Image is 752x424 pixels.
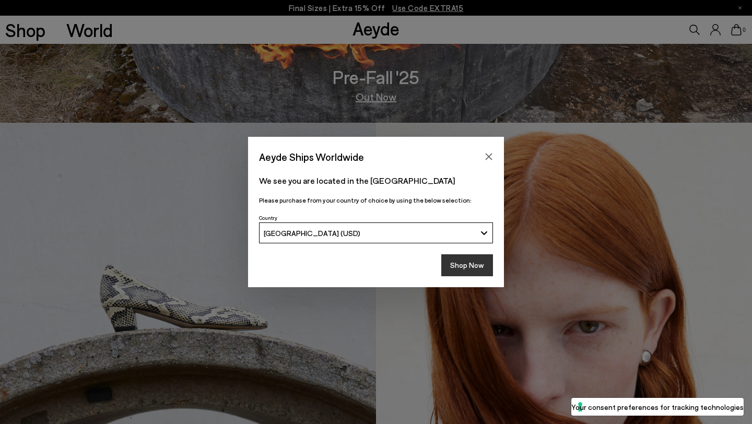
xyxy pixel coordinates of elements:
[259,174,493,187] p: We see you are located in the [GEOGRAPHIC_DATA]
[259,195,493,205] p: Please purchase from your country of choice by using the below selection:
[571,402,744,413] label: Your consent preferences for tracking technologies
[481,149,497,164] button: Close
[259,148,364,166] span: Aeyde Ships Worldwide
[259,215,277,221] span: Country
[441,254,493,276] button: Shop Now
[571,398,744,416] button: Your consent preferences for tracking technologies
[264,229,360,238] span: [GEOGRAPHIC_DATA] (USD)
